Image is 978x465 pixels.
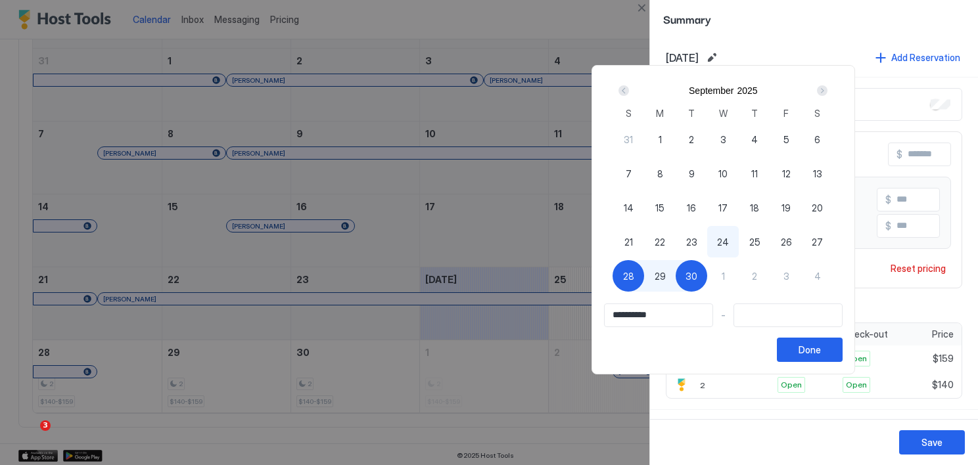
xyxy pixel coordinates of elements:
button: 26 [770,226,802,257]
span: 21 [624,235,633,249]
span: 8 [657,167,663,181]
span: 27 [812,235,823,249]
span: S [626,106,632,120]
button: 17 [707,192,739,223]
span: F [783,106,789,120]
span: 15 [655,201,664,215]
span: W [719,106,728,120]
button: 8 [644,158,676,189]
button: 25 [739,226,770,257]
span: 13 [813,167,822,181]
span: 3 [783,269,789,283]
button: 13 [802,158,833,189]
span: 10 [718,167,728,181]
span: 24 [717,235,729,249]
span: 18 [750,201,759,215]
button: 29 [644,260,676,292]
span: 23 [686,235,697,249]
span: 30 [686,269,697,283]
span: 19 [781,201,791,215]
button: 18 [739,192,770,223]
span: 28 [623,269,634,283]
button: 2025 [737,85,758,96]
span: 2 [752,269,757,283]
button: 28 [613,260,644,292]
input: Input Field [734,304,842,326]
button: 21 [613,226,644,257]
span: 17 [718,201,728,215]
button: 27 [802,226,833,257]
span: 3 [720,133,726,146]
button: 19 [770,192,802,223]
button: 24 [707,226,739,257]
span: 26 [781,235,792,249]
button: 12 [770,158,802,189]
button: Done [777,338,843,362]
span: 20 [812,201,823,215]
button: 3 [707,123,739,155]
span: 4 [751,133,758,146]
span: 12 [782,167,791,181]
button: 5 [770,123,802,155]
button: 1 [644,123,676,155]
span: M [656,106,664,120]
span: 5 [783,133,789,146]
button: 2 [676,123,707,155]
button: 22 [644,226,676,257]
button: 9 [676,158,707,189]
button: 2 [739,260,770,292]
button: 11 [739,158,770,189]
span: T [751,106,758,120]
span: 14 [624,201,634,215]
button: 14 [613,192,644,223]
span: 29 [655,269,666,283]
span: - [721,309,726,321]
span: 4 [814,269,821,283]
span: 25 [749,235,760,249]
button: 10 [707,158,739,189]
span: 1 [659,133,662,146]
button: 6 [802,123,833,155]
button: 4 [739,123,770,155]
span: S [814,106,820,120]
button: 16 [676,192,707,223]
span: 11 [751,167,758,181]
button: 4 [802,260,833,292]
span: 7 [626,167,632,181]
span: 22 [655,235,665,249]
span: 9 [689,167,695,181]
span: T [688,106,695,120]
button: 3 [770,260,802,292]
button: 31 [613,123,644,155]
button: September [689,85,733,96]
button: 7 [613,158,644,189]
button: 15 [644,192,676,223]
span: 2 [689,133,694,146]
iframe: Intercom live chat [13,420,45,452]
button: 1 [707,260,739,292]
input: Input Field [605,304,712,326]
button: 30 [676,260,707,292]
span: 1 [722,269,725,283]
button: Next [812,83,830,99]
span: 16 [687,201,696,215]
button: Prev [616,83,634,99]
div: Done [799,343,821,357]
span: 6 [814,133,820,146]
button: 20 [802,192,833,223]
button: 23 [676,226,707,257]
span: 31 [624,133,633,146]
span: 3 [40,420,51,431]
